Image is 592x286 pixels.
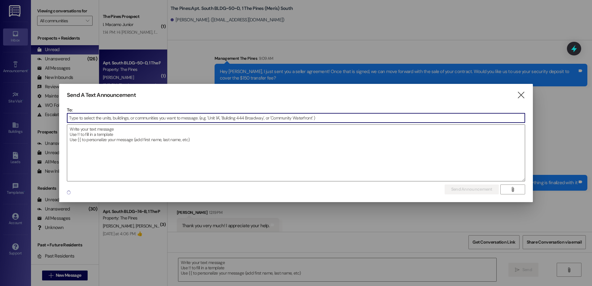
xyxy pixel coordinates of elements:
i:  [510,187,515,192]
p: To: [67,107,525,113]
span: Send Announcement [451,186,492,193]
button: Send Announcement [445,184,499,194]
h3: Send A Text Announcement [67,92,136,99]
i:  [517,92,525,98]
input: Type to select the units, buildings, or communities you want to message. (e.g. 'Unit 1A', 'Buildi... [67,113,525,123]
